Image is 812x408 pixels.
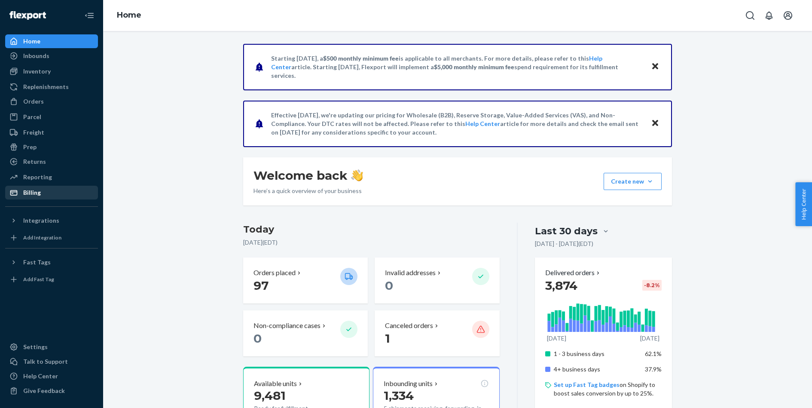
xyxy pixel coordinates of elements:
[271,111,643,137] p: Effective [DATE], we're updating our pricing for Wholesale (B2B), Reserve Storage, Value-Added Se...
[5,273,98,286] a: Add Fast Tag
[243,258,368,304] button: Orders placed 97
[323,55,399,62] span: $500 monthly minimum fee
[5,49,98,63] a: Inbounds
[253,331,262,346] span: 0
[23,128,44,137] div: Freight
[545,278,577,293] span: 3,874
[385,321,433,331] p: Canceled orders
[5,231,98,245] a: Add Integration
[23,372,58,380] div: Help Center
[535,224,598,238] div: Last 30 days
[23,143,37,151] div: Prep
[5,340,98,354] a: Settings
[5,355,98,368] button: Talk to Support
[385,278,393,293] span: 0
[645,365,662,373] span: 37.9%
[5,155,98,169] a: Returns
[5,80,98,94] a: Replenishments
[18,6,49,14] span: Support
[23,188,41,197] div: Billing
[385,268,436,278] p: Invalid addresses
[645,350,662,357] span: 62.1%
[554,350,638,358] p: 1 - 3 business days
[23,67,51,76] div: Inventory
[384,379,433,389] p: Inbounding units
[465,120,500,127] a: Help Center
[243,223,500,236] h3: Today
[23,216,59,225] div: Integrations
[23,387,65,395] div: Give Feedback
[253,278,269,293] span: 97
[117,10,141,20] a: Home
[254,379,297,389] p: Available units
[23,37,40,46] div: Home
[545,268,601,278] button: Delivered orders
[5,369,98,383] a: Help Center
[23,258,51,267] div: Fast Tags
[5,126,98,139] a: Freight
[5,64,98,78] a: Inventory
[253,321,321,331] p: Non-compliance cases
[554,381,620,388] a: Set up Fast Tag badges
[254,388,286,403] span: 9,481
[23,343,48,351] div: Settings
[604,173,662,190] button: Create new
[434,63,514,71] span: $5,000 monthly minimum fee
[375,258,499,304] button: Invalid addresses 0
[253,168,363,183] h1: Welcome back
[640,334,659,343] p: [DATE]
[642,280,662,291] div: -8.2 %
[5,255,98,269] button: Fast Tags
[385,331,390,346] span: 1
[779,7,797,24] button: Open account menu
[5,384,98,398] button: Give Feedback
[650,61,661,73] button: Close
[81,7,98,24] button: Close Navigation
[110,3,148,28] ol: breadcrumbs
[384,388,414,403] span: 1,334
[23,52,49,60] div: Inbounds
[243,238,500,247] p: [DATE] ( EDT )
[243,310,368,356] button: Non-compliance cases 0
[5,186,98,199] a: Billing
[5,214,98,227] button: Integrations
[535,239,593,248] p: [DATE] - [DATE] ( EDT )
[253,187,363,195] p: Here’s a quick overview of your business
[5,34,98,48] a: Home
[5,170,98,184] a: Reporting
[23,173,52,181] div: Reporting
[351,169,363,181] img: hand-wave emoji
[23,157,46,166] div: Returns
[23,276,54,283] div: Add Fast Tag
[760,7,778,24] button: Open notifications
[742,7,759,24] button: Open Search Box
[795,182,812,226] button: Help Center
[271,54,643,80] p: Starting [DATE], a is applicable to all merchants. For more details, please refer to this article...
[5,95,98,108] a: Orders
[23,234,61,241] div: Add Integration
[375,310,499,356] button: Canceled orders 1
[5,110,98,124] a: Parcel
[23,357,68,366] div: Talk to Support
[554,365,638,374] p: 4+ business days
[554,380,662,398] p: on Shopify to boost sales conversion by up to 25%.
[253,268,296,278] p: Orders placed
[650,117,661,130] button: Close
[547,334,566,343] p: [DATE]
[23,97,44,106] div: Orders
[9,11,46,20] img: Flexport logo
[5,140,98,154] a: Prep
[23,113,41,121] div: Parcel
[23,83,69,91] div: Replenishments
